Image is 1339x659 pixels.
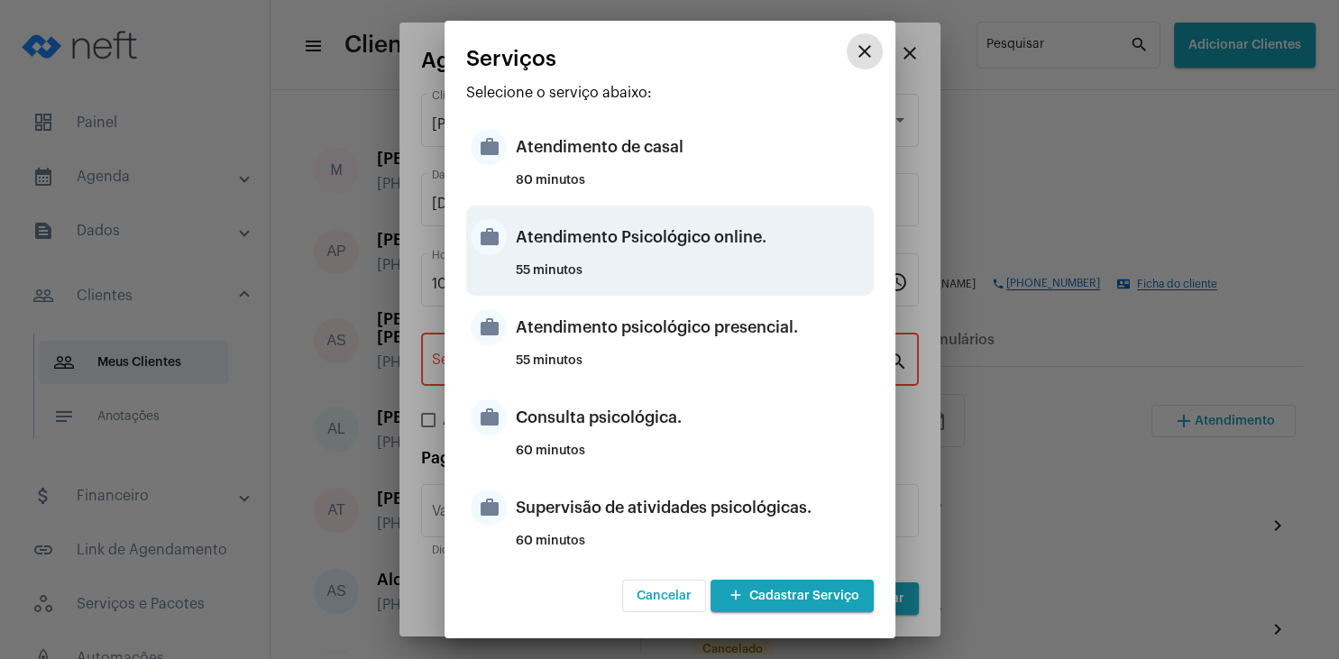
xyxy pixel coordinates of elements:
[466,47,556,70] span: Serviços
[516,210,869,264] div: Atendimento Psicológico online.
[622,580,706,612] button: Cancelar
[471,219,507,255] mat-icon: work
[466,85,874,101] p: Selecione o serviço abaixo:
[516,264,869,291] div: 55 minutos
[471,399,507,435] mat-icon: work
[516,390,869,444] div: Consulta psicológica.
[516,535,869,562] div: 60 minutos
[471,129,507,165] mat-icon: work
[516,444,869,471] div: 60 minutos
[637,590,692,602] span: Cancelar
[471,309,507,345] mat-icon: work
[725,584,747,609] mat-icon: add
[471,490,507,526] mat-icon: work
[711,580,874,612] button: Cadastrar Serviço
[725,590,859,602] span: Cadastrar Serviço
[516,300,869,354] div: Atendimento psicológico presencial.
[516,354,869,381] div: 55 minutos
[516,120,869,174] div: Atendimento de casal
[854,41,876,62] mat-icon: close
[516,481,869,535] div: Supervisão de atividades psicológicas.
[516,174,869,201] div: 80 minutos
